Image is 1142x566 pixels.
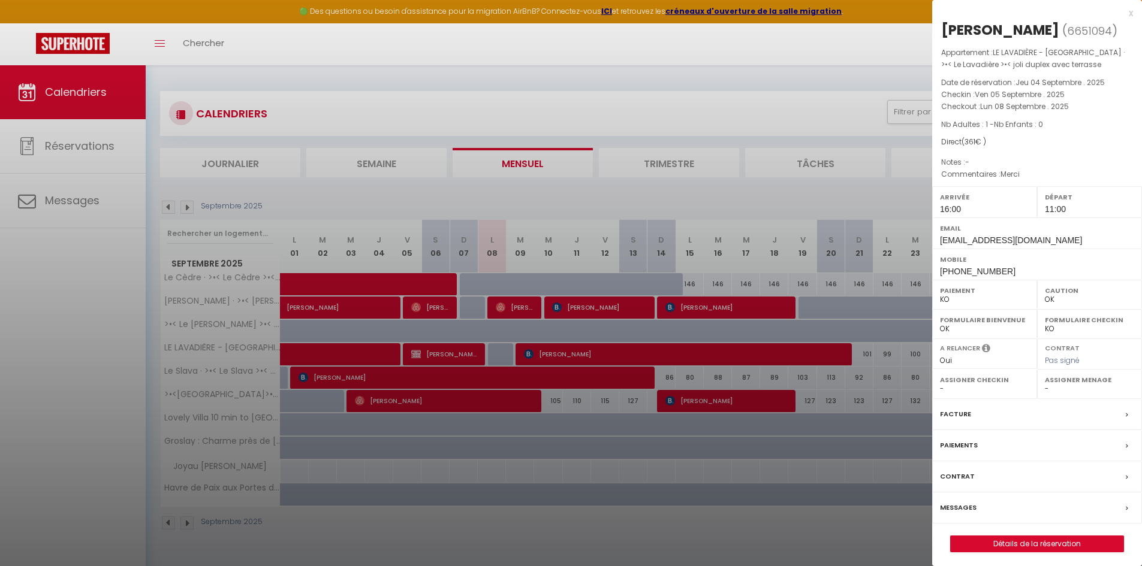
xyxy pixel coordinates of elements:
[940,222,1134,234] label: Email
[965,157,969,167] span: -
[1045,314,1134,326] label: Formulaire Checkin
[941,47,1125,69] span: LE LAVADIÈRE - [GEOGRAPHIC_DATA] · >•< Le Lavadière >•< joli duplex avec terrasse
[940,374,1029,386] label: Assigner Checkin
[982,343,990,356] i: Sélectionner OUI si vous souhaiter envoyer les séquences de messages post-checkout
[951,536,1123,552] a: Détails de la réservation
[940,204,961,214] span: 16:00
[1045,191,1134,203] label: Départ
[980,101,1069,111] span: Lun 08 Septembre . 2025
[940,253,1134,265] label: Mobile
[940,408,971,420] label: Facture
[940,470,975,483] label: Contrat
[941,156,1133,168] p: Notes :
[940,439,978,452] label: Paiements
[1045,204,1066,214] span: 11:00
[941,137,1133,148] div: Direct
[940,501,977,514] label: Messages
[975,89,1065,99] span: Ven 05 Septembre . 2025
[1045,374,1134,386] label: Assigner Menage
[965,137,975,147] span: 361
[932,6,1133,20] div: x
[941,20,1059,40] div: [PERSON_NAME]
[940,235,1082,245] span: [EMAIL_ADDRESS][DOMAIN_NAME]
[941,119,1043,129] span: Nb Adultes : 1 -
[1016,77,1105,87] span: Jeu 04 Septembre . 2025
[940,191,1029,203] label: Arrivée
[941,77,1133,89] p: Date de réservation :
[940,267,1016,276] span: [PHONE_NUMBER]
[10,5,46,41] button: Ouvrir le widget de chat LiveChat
[1067,23,1112,38] span: 6651094
[962,137,986,147] span: ( € )
[941,47,1133,71] p: Appartement :
[941,168,1133,180] p: Commentaires :
[941,89,1133,101] p: Checkin :
[1045,284,1134,296] label: Caution
[940,314,1029,326] label: Formulaire Bienvenue
[1045,343,1080,351] label: Contrat
[950,535,1124,552] button: Détails de la réservation
[940,284,1029,296] label: Paiement
[940,343,980,353] label: A relancer
[941,101,1133,113] p: Checkout :
[994,119,1043,129] span: Nb Enfants : 0
[1001,169,1020,179] span: Merci
[1062,22,1117,39] span: ( )
[1045,355,1080,365] span: Pas signé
